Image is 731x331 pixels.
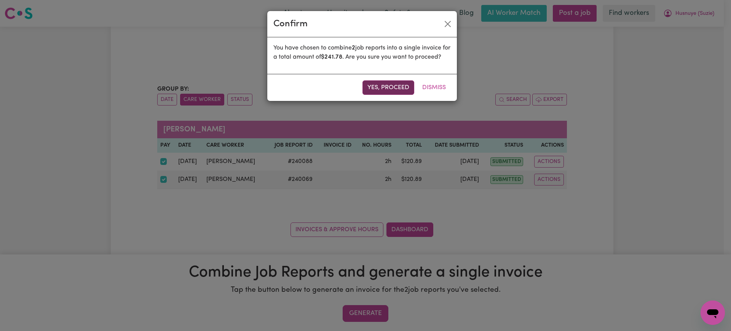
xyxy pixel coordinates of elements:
[701,301,725,325] iframe: Button to launch messaging window
[442,18,454,30] button: Close
[417,80,451,95] button: Dismiss
[273,17,308,31] div: Confirm
[362,80,414,95] button: Yes, proceed
[321,54,342,60] b: $ 241.78
[352,45,355,51] b: 2
[273,45,450,60] span: You have chosen to combine job reports into a single invoice for a total amount of . Are you sure...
